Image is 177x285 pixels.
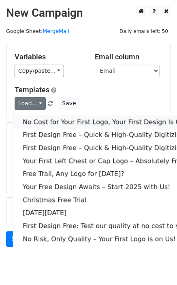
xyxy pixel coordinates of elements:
a: Copy/paste... [15,65,64,77]
iframe: Chat Widget [136,246,177,285]
a: Load... [15,97,46,110]
h5: Email column [95,52,163,61]
button: Save [58,97,79,110]
a: Send [6,231,33,247]
span: Daily emails left: 50 [117,27,171,36]
a: Daily emails left: 50 [117,28,171,34]
small: Google Sheet: [6,28,69,34]
a: MergeMail [43,28,69,34]
h5: Variables [15,52,83,61]
h2: New Campaign [6,6,171,20]
a: Templates [15,85,49,94]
